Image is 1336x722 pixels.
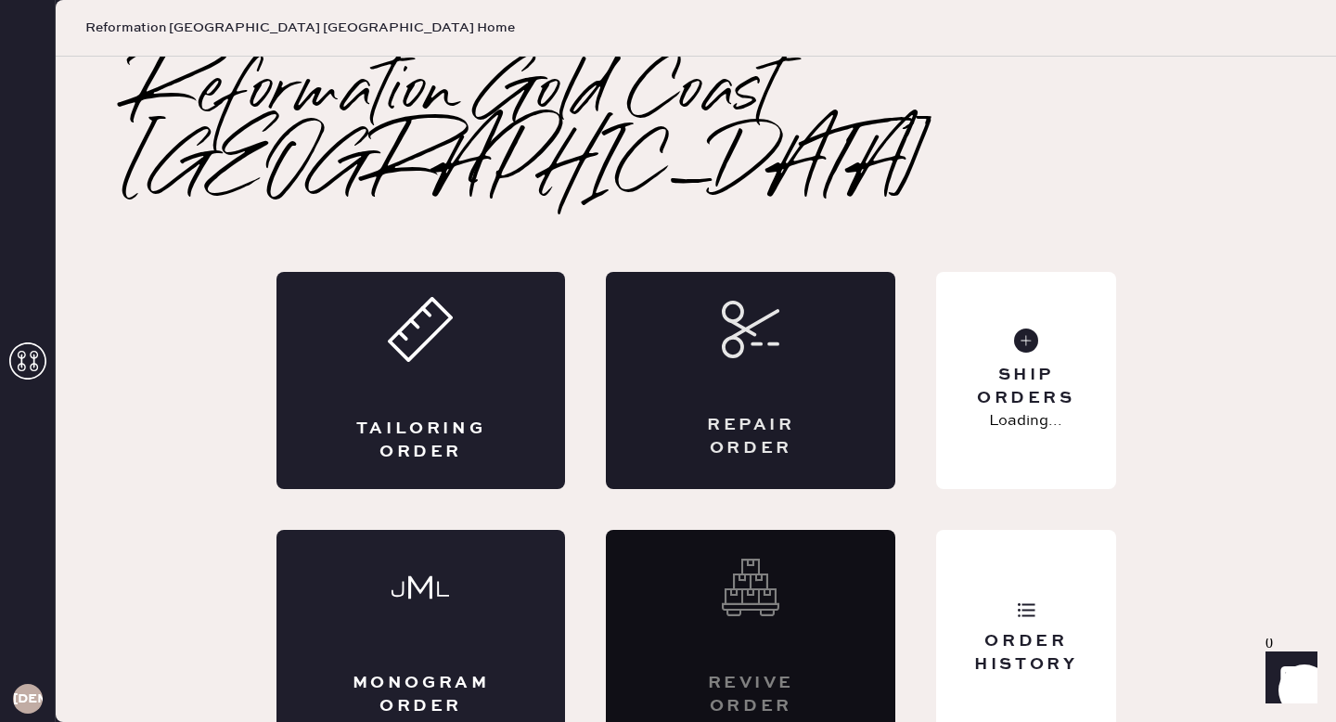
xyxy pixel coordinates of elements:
[130,57,1262,205] h2: Reformation Gold Coast [GEOGRAPHIC_DATA]
[1248,638,1328,718] iframe: Front Chat
[951,630,1100,677] div: Order History
[351,672,492,718] div: Monogram Order
[351,418,492,464] div: Tailoring Order
[13,692,43,705] h3: [DEMOGRAPHIC_DATA]
[680,414,821,460] div: Repair Order
[680,672,821,718] div: Revive order
[989,410,1062,432] p: Loading...
[951,364,1100,410] div: Ship Orders
[85,19,515,37] span: Reformation [GEOGRAPHIC_DATA] [GEOGRAPHIC_DATA] Home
